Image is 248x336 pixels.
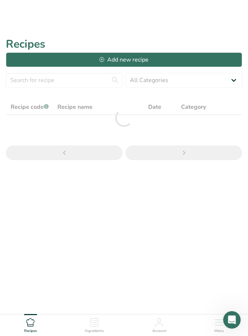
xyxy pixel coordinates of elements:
[6,52,242,67] button: Add new recipe
[99,55,149,64] div: Add new recipe
[24,328,37,334] span: Recipes
[6,73,123,88] input: Search for recipe
[85,314,104,334] a: Ingredients
[125,145,242,160] a: Next page
[152,328,166,334] span: Account
[214,328,224,334] span: Menu
[24,314,37,334] a: Recipes
[6,145,123,160] a: Previous page
[6,36,242,52] h1: Recipes
[223,311,241,329] iframe: Intercom live chat
[85,328,104,334] span: Ingredients
[152,314,166,334] a: Account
